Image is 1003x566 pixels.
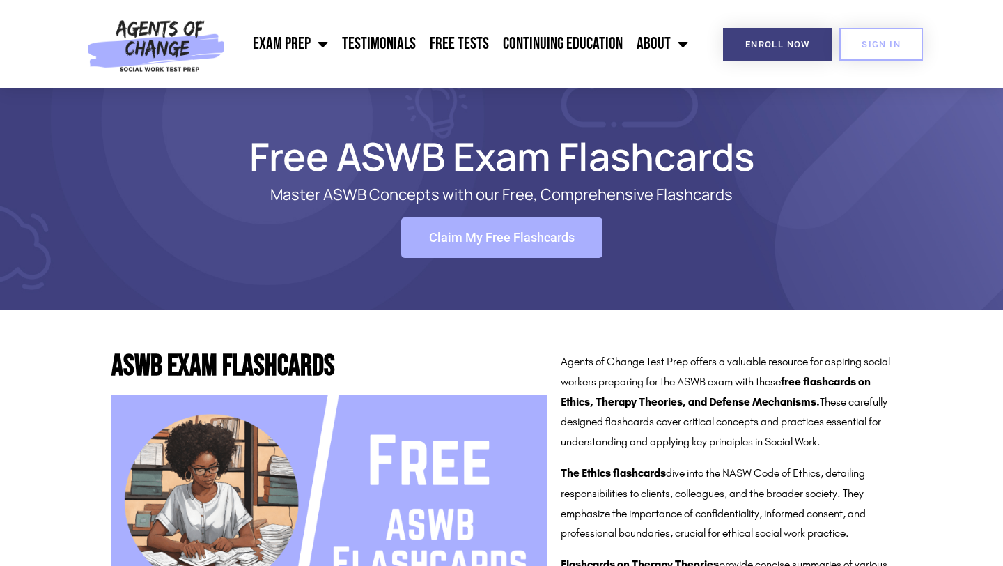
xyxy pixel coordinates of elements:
[496,26,630,61] a: Continuing Education
[246,26,335,61] a: Exam Prep
[335,26,423,61] a: Testimonials
[561,352,891,452] p: Agents of Change Test Prep offers a valuable resource for aspiring social workers preparing for t...
[160,186,843,204] p: Master ASWB Concepts with our Free, Comprehensive Flashcards
[561,375,871,408] strong: free flashcards on Ethics, Therapy Theories, and Defense Mechanisms.
[561,466,666,480] strong: The Ethics flashcards
[104,140,899,172] h1: Free ASWB Exam Flashcards
[745,40,810,49] span: Enroll Now
[862,40,901,49] span: SIGN IN
[232,26,696,61] nav: Menu
[839,28,923,61] a: SIGN IN
[401,217,602,258] a: Claim My Free Flashcards
[723,28,832,61] a: Enroll Now
[429,231,575,244] span: Claim My Free Flashcards
[423,26,496,61] a: Free Tests
[630,26,695,61] a: About
[111,352,547,381] h2: ASWB Exam Flashcards
[561,464,891,544] p: dive into the NASW Code of Ethics, detailing responsibilities to clients, colleagues, and the bro...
